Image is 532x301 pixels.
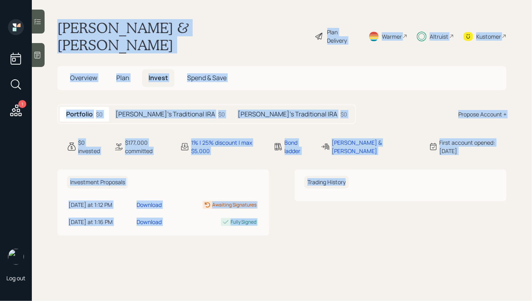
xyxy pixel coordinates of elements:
[218,110,225,118] div: $0
[68,218,133,226] div: [DATE] at 1:16 PM
[430,32,448,41] div: Altruist
[57,19,308,53] h1: [PERSON_NAME] & [PERSON_NAME]
[125,138,171,155] div: $177,000 committed
[96,110,103,118] div: $0
[149,73,168,82] span: Invest
[66,110,93,118] h5: Portfolio
[458,110,507,118] div: Propose Account +
[78,138,104,155] div: $0 invested
[212,201,256,209] div: Awaiting Signatures
[191,138,264,155] div: 1% | 25% discount | max $5,000
[476,32,501,41] div: Kustomer
[327,28,359,45] div: Plan Delivery
[137,201,162,209] div: Download
[332,138,419,155] div: [PERSON_NAME] & [PERSON_NAME]
[440,138,507,155] div: First account opened: [DATE]
[304,176,349,189] h6: Trading History
[8,249,24,265] img: hunter_neumayer.jpg
[68,201,133,209] div: [DATE] at 1:12 PM
[70,73,97,82] span: Overview
[285,138,311,155] div: Bond ladder
[115,110,215,118] h5: [PERSON_NAME]'s Traditional IRA
[187,73,227,82] span: Spend & Save
[231,218,256,226] div: Fully Signed
[137,218,162,226] div: Download
[238,110,337,118] h5: [PERSON_NAME]'s Traditional IRA
[116,73,129,82] span: Plan
[18,100,26,108] div: 1
[340,110,347,118] div: $0
[6,274,25,282] div: Log out
[67,176,128,189] h6: Investment Proposals
[382,32,402,41] div: Warmer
